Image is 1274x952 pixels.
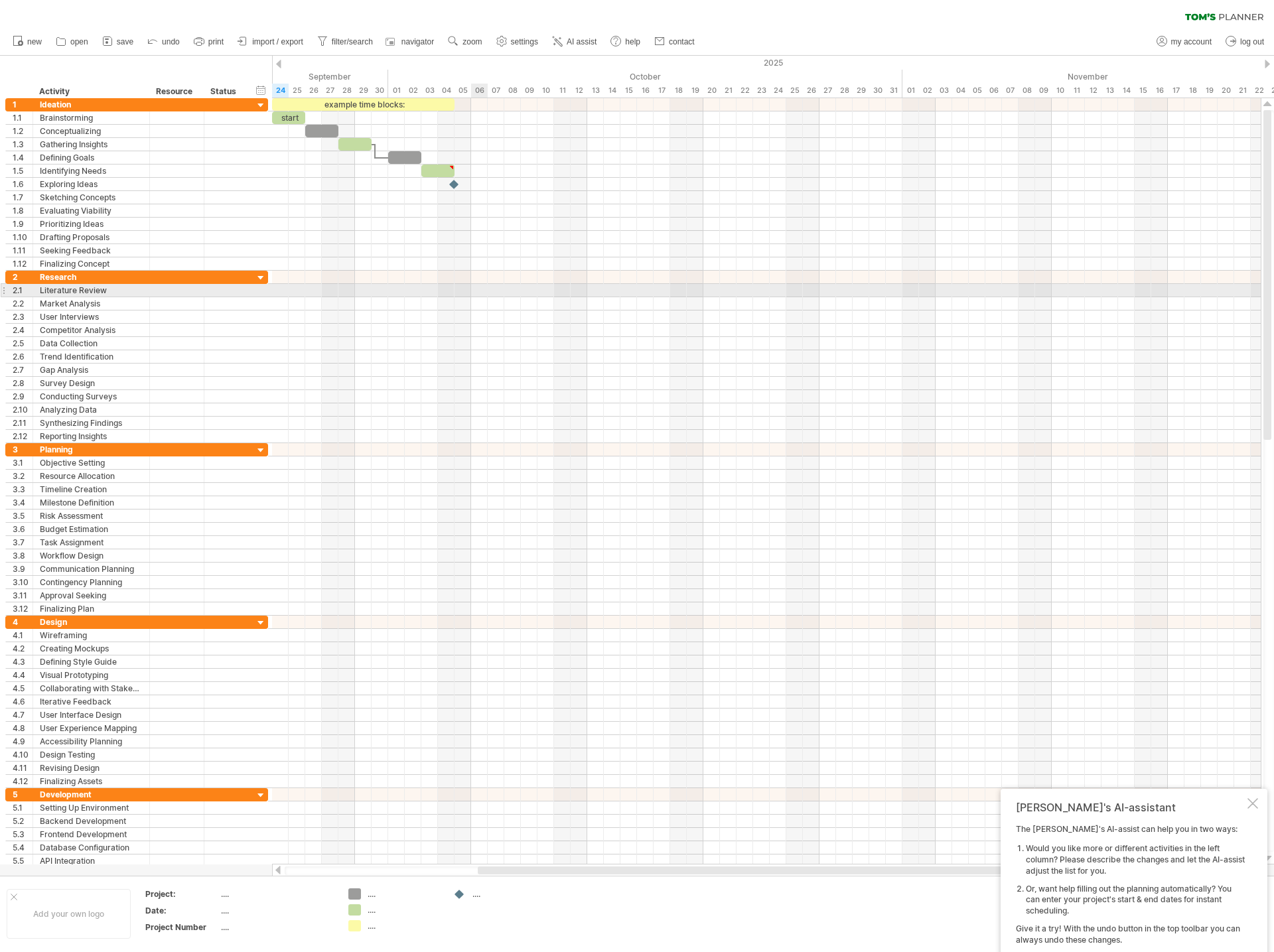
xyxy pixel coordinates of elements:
[13,470,33,482] div: 3.2
[221,888,332,900] div: ....
[40,350,143,363] div: Trend Identification
[40,549,143,562] div: Workflow Design
[803,84,819,98] div: Sunday, 26 October 2025
[13,589,33,602] div: 3.11
[221,905,332,916] div: ....
[819,84,836,98] div: Monday, 27 October 2025
[40,496,143,509] div: Milestone Definition
[952,84,969,98] div: Tuesday, 4 November 2025
[13,257,33,270] div: 1.12
[40,244,143,257] div: Seeking Feedback
[13,417,33,429] div: 2.11
[936,84,952,98] div: Monday, 3 November 2025
[401,37,434,46] span: navigator
[13,735,33,748] div: 4.9
[40,430,143,442] div: Reporting Insights
[40,125,143,137] div: Conceptualizing
[40,257,143,270] div: Finalizing Concept
[13,151,33,164] div: 1.4
[462,37,482,46] span: zoom
[40,602,143,615] div: Finalizing Plan
[13,722,33,734] div: 4.8
[13,748,33,761] div: 4.10
[13,841,33,854] div: 5.4
[13,350,33,363] div: 2.6
[571,84,587,98] div: Sunday, 12 October 2025
[40,655,143,668] div: Defining Style Guide
[405,84,421,98] div: Thursday, 2 October 2025
[493,33,542,50] a: settings
[13,563,33,575] div: 3.9
[1101,84,1118,98] div: Thursday, 13 November 2025
[372,84,388,98] div: Tuesday, 30 September 2025
[145,888,218,900] div: Project:
[40,642,143,655] div: Creating Mockups
[40,138,143,151] div: Gathering Insights
[40,377,143,389] div: Survey Design
[1035,84,1052,98] div: Sunday, 9 November 2025
[144,33,184,50] a: undo
[13,815,33,827] div: 5.2
[13,602,33,615] div: 3.12
[1085,84,1101,98] div: Wednesday, 12 November 2025
[1218,84,1234,98] div: Thursday, 20 November 2025
[272,84,289,98] div: Wednesday, 24 September 2025
[272,98,455,111] div: example time blocks:
[40,98,143,111] div: Ideation
[836,84,853,98] div: Tuesday, 28 October 2025
[9,33,46,50] a: new
[1184,84,1201,98] div: Tuesday, 18 November 2025
[40,284,143,297] div: Literature Review
[39,85,142,98] div: Activity
[13,695,33,708] div: 4.6
[13,297,33,310] div: 2.2
[537,84,554,98] div: Friday, 10 October 2025
[1251,84,1267,98] div: Saturday, 22 November 2025
[40,775,143,787] div: Finalizing Assets
[145,921,218,933] div: Project Number
[40,178,143,190] div: Exploring Ideas
[703,84,720,98] div: Monday, 20 October 2025
[1052,84,1068,98] div: Monday, 10 November 2025
[869,84,886,98] div: Thursday, 30 October 2025
[13,443,33,456] div: 3
[40,151,143,164] div: Defining Goals
[13,828,33,841] div: 5.3
[620,84,637,98] div: Wednesday, 15 October 2025
[40,470,143,482] div: Resource Allocation
[13,775,33,787] div: 4.12
[786,84,803,98] div: Saturday, 25 October 2025
[438,84,455,98] div: Saturday, 4 October 2025
[40,854,143,867] div: API Integration
[13,510,33,522] div: 3.5
[384,33,438,50] a: navigator
[554,84,571,98] div: Saturday, 11 October 2025
[1201,84,1218,98] div: Wednesday, 19 November 2025
[1135,84,1151,98] div: Saturday, 15 November 2025
[13,390,33,403] div: 2.9
[13,496,33,509] div: 3.4
[445,33,486,50] a: zoom
[13,98,33,111] div: 1
[40,297,143,310] div: Market Analysis
[40,629,143,642] div: Wireframing
[13,337,33,350] div: 2.5
[117,37,133,46] span: save
[1171,37,1212,46] span: my account
[40,523,143,535] div: Budget Estimation
[471,84,488,98] div: Monday, 6 October 2025
[902,84,919,98] div: Saturday, 1 November 2025
[1153,33,1216,50] a: my account
[969,84,985,98] div: Wednesday, 5 November 2025
[1222,33,1268,50] a: log out
[1068,84,1085,98] div: Tuesday, 11 November 2025
[40,669,143,681] div: Visual Prototyping
[1168,84,1184,98] div: Monday, 17 November 2025
[388,70,902,84] div: October 2025
[13,178,33,190] div: 1.6
[52,33,92,50] a: open
[511,37,538,46] span: settings
[40,218,143,230] div: Prioritizing Ideas
[314,33,377,50] a: filter/search
[40,271,143,283] div: Research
